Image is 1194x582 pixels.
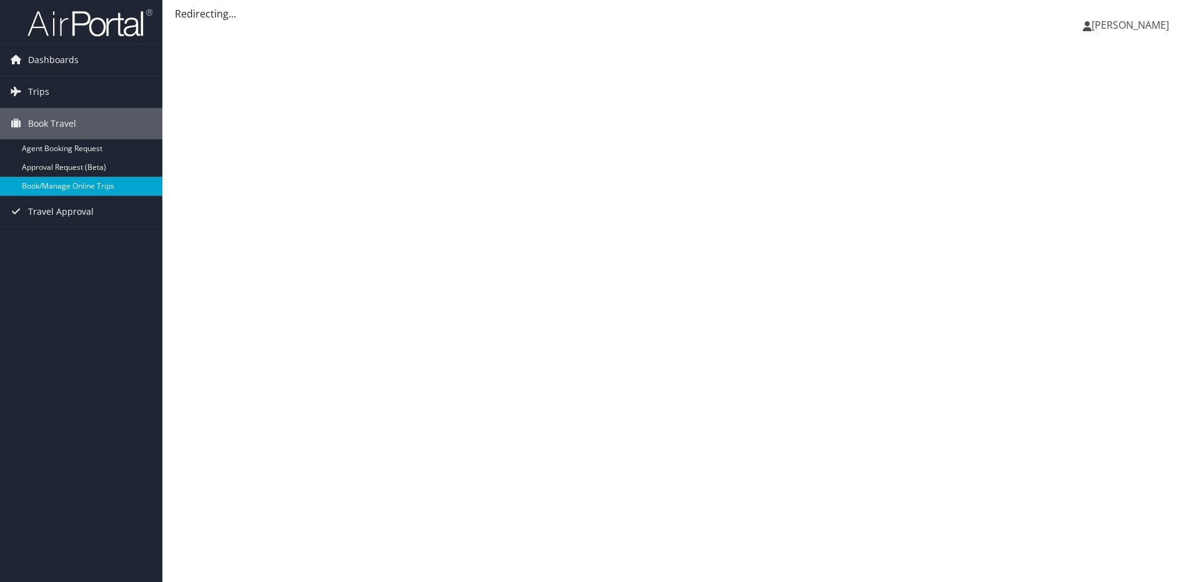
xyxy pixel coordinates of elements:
[27,8,152,37] img: airportal-logo.png
[1092,18,1169,32] span: [PERSON_NAME]
[28,108,76,139] span: Book Travel
[28,196,94,227] span: Travel Approval
[175,6,1182,21] div: Redirecting...
[28,44,79,76] span: Dashboards
[28,76,49,107] span: Trips
[1083,6,1182,44] a: [PERSON_NAME]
